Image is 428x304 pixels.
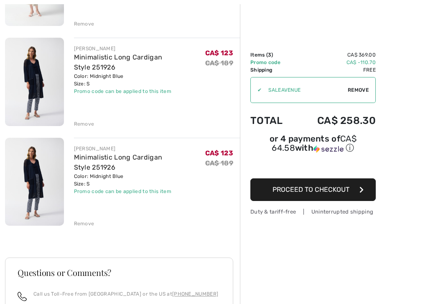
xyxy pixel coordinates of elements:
[262,77,348,103] input: Promo code
[205,149,233,157] span: CA$ 123
[205,49,233,57] span: CA$ 123
[5,138,64,226] img: Minimalistic Long Cardigan Style 251926
[74,188,205,195] div: Promo code can be applied to this item
[74,45,205,52] div: [PERSON_NAME]
[273,185,349,193] span: Proceed to Checkout
[250,59,295,66] td: Promo code
[250,135,376,154] div: or 4 payments of with
[172,291,218,297] a: [PHONE_NUMBER]
[74,120,94,128] div: Remove
[74,20,94,28] div: Remove
[205,159,233,167] s: CA$ 189
[348,86,369,94] span: Remove
[74,220,94,227] div: Remove
[272,134,357,153] span: CA$ 64.58
[313,145,344,153] img: Sezzle
[250,178,376,201] button: Proceed to Checkout
[251,86,262,94] div: ✔
[74,72,205,88] div: Color: Midnight Blue Size: S
[5,38,64,126] img: Minimalistic Long Cardigan Style 251926
[295,51,376,59] td: CA$ 369.00
[250,135,376,157] div: or 4 payments ofCA$ 64.58withSezzle Click to learn more about Sezzle
[250,106,295,135] td: Total
[74,53,163,71] a: Minimalistic Long Cardigan Style 251926
[33,290,218,298] p: Call us Toll-Free from [GEOGRAPHIC_DATA] or the US at
[250,157,376,175] iframe: PayPal-paypal
[205,59,233,67] s: CA$ 189
[295,106,376,135] td: CA$ 258.30
[295,59,376,66] td: CA$ -110.70
[295,66,376,74] td: Free
[74,145,205,152] div: [PERSON_NAME]
[250,51,295,59] td: Items ( )
[74,173,205,188] div: Color: Midnight Blue Size: S
[250,208,376,216] div: Duty & tariff-free | Uninterrupted shipping
[18,268,221,277] h3: Questions or Comments?
[250,66,295,74] td: Shipping
[74,88,205,95] div: Promo code can be applied to this item
[18,292,27,301] img: call
[74,153,163,171] a: Minimalistic Long Cardigan Style 251926
[268,52,271,58] span: 3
